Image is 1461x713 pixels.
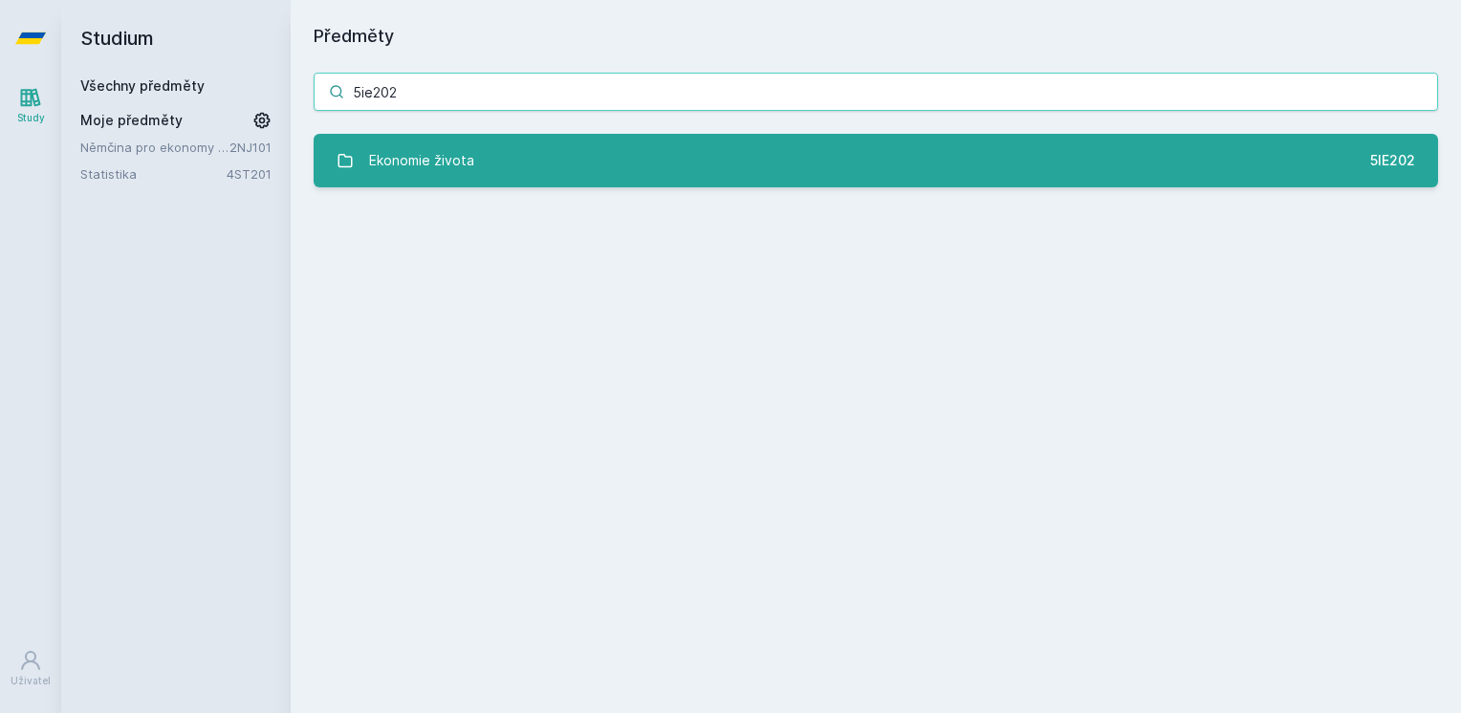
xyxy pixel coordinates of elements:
a: Ekonomie života 5IE202 [314,134,1438,187]
span: Moje předměty [80,111,183,130]
div: Study [17,111,45,125]
div: 5IE202 [1370,151,1415,170]
a: Němčina pro ekonomy - základní úroveň 1 (A1) [80,138,229,157]
a: Všechny předměty [80,77,205,94]
a: Uživatel [4,639,57,698]
div: Ekonomie života [369,141,474,180]
a: Study [4,76,57,135]
h1: Předměty [314,23,1438,50]
div: Uživatel [11,674,51,688]
a: Statistika [80,164,227,184]
input: Název nebo ident předmětu… [314,73,1438,111]
a: 4ST201 [227,166,272,182]
a: 2NJ101 [229,140,272,155]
